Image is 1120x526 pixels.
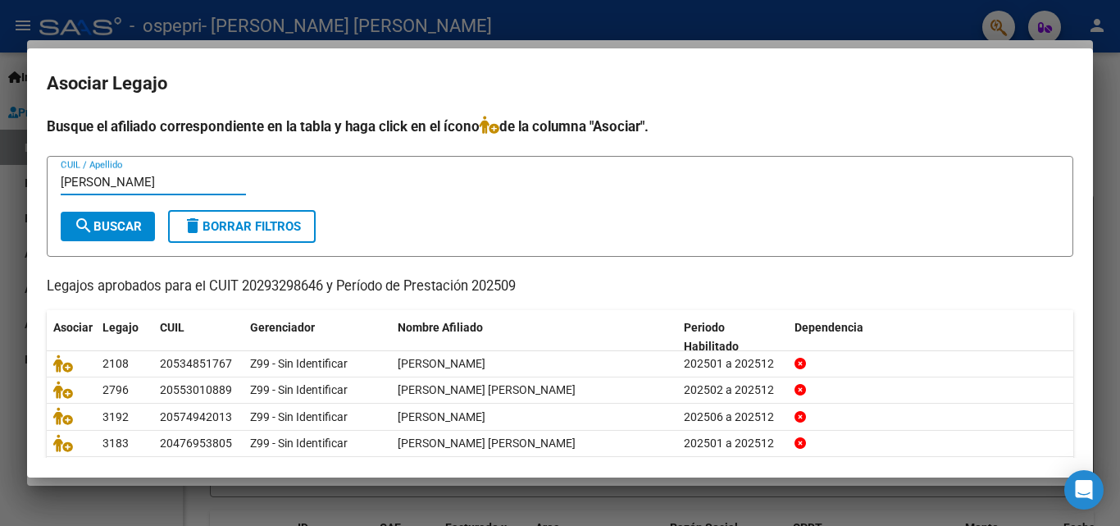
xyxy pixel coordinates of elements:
[74,216,93,236] mat-icon: search
[250,410,348,423] span: Z99 - Sin Identificar
[391,310,677,364] datatable-header-cell: Nombre Afiliado
[398,321,483,334] span: Nombre Afiliado
[160,354,232,373] div: 20534851767
[684,354,781,373] div: 202501 a 202512
[684,321,739,353] span: Periodo Habilitado
[53,321,93,334] span: Asociar
[684,408,781,427] div: 202506 a 202512
[250,321,315,334] span: Gerenciador
[794,321,863,334] span: Dependencia
[96,310,153,364] datatable-header-cell: Legajo
[160,434,232,453] div: 20476953805
[398,357,485,370] span: TOLOSA JEREMIAS DAVID
[102,357,129,370] span: 2108
[61,212,155,241] button: Buscar
[398,410,485,423] span: ARANGUE SANTINO OMAR
[183,219,301,234] span: Borrar Filtros
[47,277,1073,297] p: Legajos aprobados para el CUIT 20293298646 y Período de Prestación 202509
[398,383,576,396] span: SANDOBAL GRAMAJO IAN AGUSTIN
[788,310,1074,364] datatable-header-cell: Dependencia
[160,321,184,334] span: CUIL
[183,216,203,236] mat-icon: delete
[102,410,129,423] span: 3192
[47,116,1073,137] h4: Busque el afiliado correspondiente en la tabla y haga click en el ícono de la columna "Asociar".
[398,437,576,450] span: FONSECA OSES ROGELIO MARTIN
[102,437,129,450] span: 3183
[250,357,348,370] span: Z99 - Sin Identificar
[47,68,1073,99] h2: Asociar Legajo
[1064,470,1104,510] div: Open Intercom Messenger
[74,219,142,234] span: Buscar
[684,434,781,453] div: 202501 a 202512
[250,437,348,450] span: Z99 - Sin Identificar
[153,310,244,364] datatable-header-cell: CUIL
[47,310,96,364] datatable-header-cell: Asociar
[250,383,348,396] span: Z99 - Sin Identificar
[244,310,391,364] datatable-header-cell: Gerenciador
[160,381,232,400] div: 20553010889
[102,321,139,334] span: Legajo
[160,408,232,427] div: 20574942013
[102,383,129,396] span: 2796
[168,210,316,243] button: Borrar Filtros
[684,381,781,400] div: 202502 a 202512
[677,310,788,364] datatable-header-cell: Periodo Habilitado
